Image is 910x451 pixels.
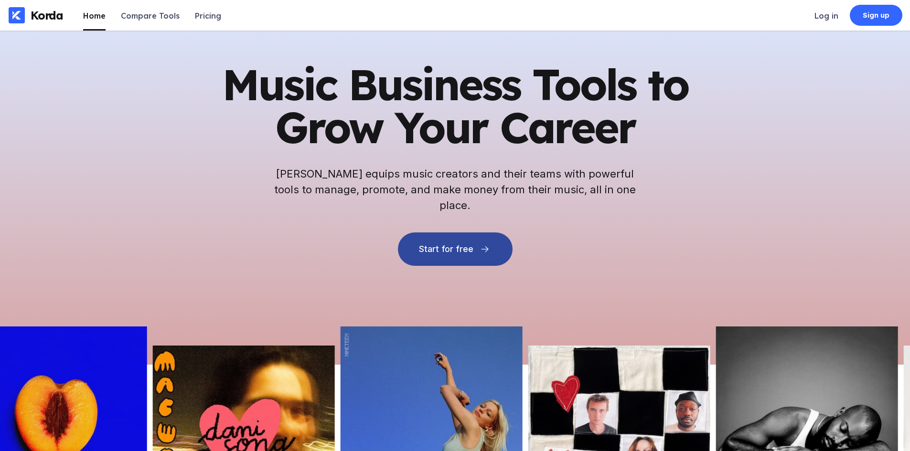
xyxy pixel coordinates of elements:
[814,11,838,21] div: Log in
[419,244,473,254] div: Start for free
[221,63,689,149] h1: Music Business Tools to Grow Your Career
[863,10,890,20] div: Sign up
[850,5,902,26] a: Sign up
[83,11,106,21] div: Home
[121,11,180,21] div: Compare Tools
[195,11,221,21] div: Pricing
[398,232,513,266] button: Start for free
[31,8,63,22] div: Korda
[274,166,637,213] h2: [PERSON_NAME] equips music creators and their teams with powerful tools to manage, promote, and m...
